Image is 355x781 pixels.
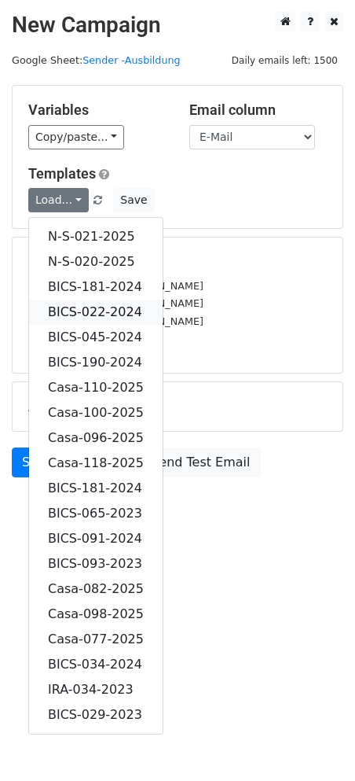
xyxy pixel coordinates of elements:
[28,125,124,149] a: Copy/paste...
[113,188,154,212] button: Save
[226,52,343,69] span: Daily emails left: 1500
[276,705,355,781] iframe: Chat Widget
[189,101,327,119] h5: Email column
[28,253,327,271] h5: 1488 Recipients
[29,425,163,451] a: Casa-096-2025
[29,350,163,375] a: BICS-190-2024
[29,300,163,325] a: BICS-022-2024
[28,165,96,182] a: Templates
[29,602,163,627] a: Casa-098-2025
[29,652,163,677] a: BICS-034-2024
[29,501,163,526] a: BICS-065-2023
[29,224,163,249] a: N-S-021-2025
[12,12,343,39] h2: New Campaign
[29,274,163,300] a: BICS-181-2024
[29,375,163,400] a: Casa-110-2025
[12,54,181,66] small: Google Sheet:
[12,448,64,477] a: Send
[28,101,166,119] h5: Variables
[29,577,163,602] a: Casa-082-2025
[28,280,203,292] small: [EMAIL_ADDRESS][DOMAIN_NAME]
[29,249,163,274] a: N-S-020-2025
[29,451,163,476] a: Casa-118-2025
[29,702,163,728] a: BICS-029-2023
[82,54,181,66] a: Sender -Ausbildung
[28,315,203,327] small: [EMAIL_ADDRESS][DOMAIN_NAME]
[29,551,163,577] a: BICS-093-2023
[29,325,163,350] a: BICS-045-2024
[29,526,163,551] a: BICS-091-2024
[29,627,163,652] a: Casa-077-2025
[28,297,203,309] small: [EMAIL_ADDRESS][DOMAIN_NAME]
[29,400,163,425] a: Casa-100-2025
[226,54,343,66] a: Daily emails left: 1500
[276,705,355,781] div: Chat-Widget
[28,188,89,212] a: Load...
[29,476,163,501] a: BICS-181-2024
[29,677,163,702] a: IRA-034-2023
[28,398,327,415] h5: Advanced
[141,448,260,477] a: Send Test Email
